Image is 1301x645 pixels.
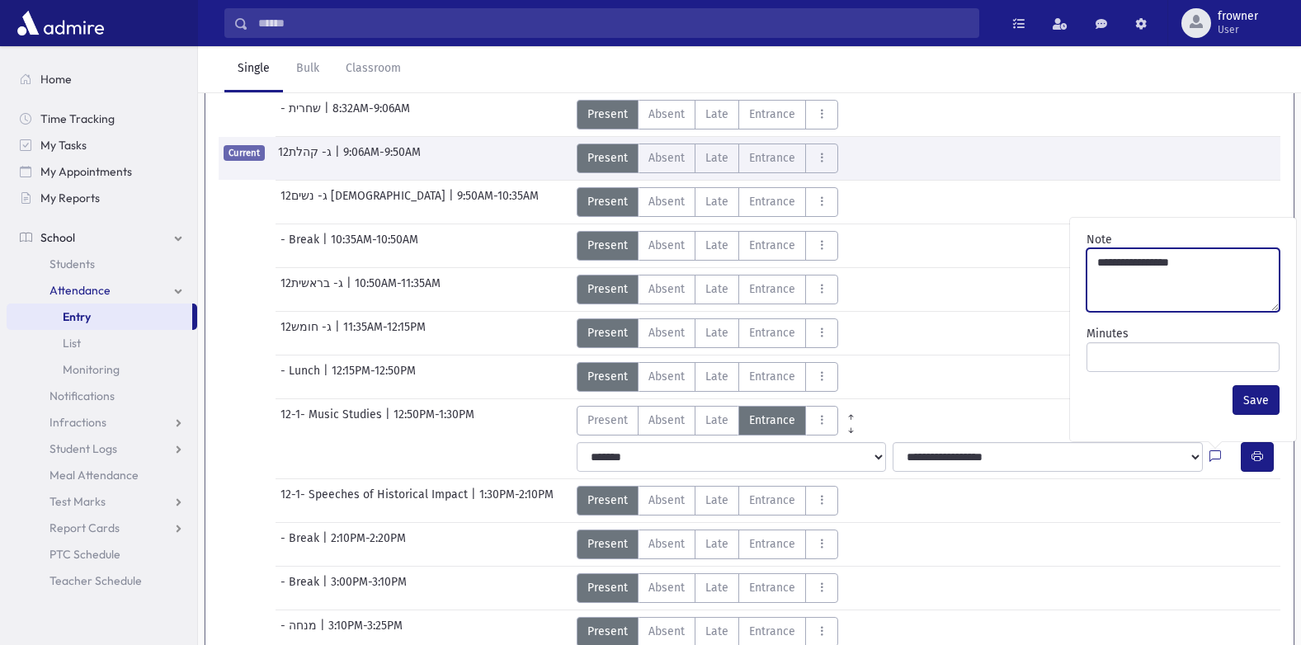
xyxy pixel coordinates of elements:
[63,362,120,377] span: Monitoring
[577,231,838,261] div: AttTypes
[577,362,838,392] div: AttTypes
[49,494,106,509] span: Test Marks
[224,145,265,161] span: Current
[335,318,343,348] span: |
[7,462,197,488] a: Meal Attendance
[1218,23,1258,36] span: User
[1087,325,1129,342] label: Minutes
[749,368,795,385] span: Entrance
[749,412,795,429] span: Entrance
[749,280,795,298] span: Entrance
[648,492,685,509] span: Absent
[283,46,332,92] a: Bulk
[40,138,87,153] span: My Tasks
[323,573,331,603] span: |
[705,280,728,298] span: Late
[705,535,728,553] span: Late
[587,149,628,167] span: Present
[323,231,331,261] span: |
[7,330,197,356] a: List
[749,535,795,553] span: Entrance
[648,412,685,429] span: Absent
[749,579,795,596] span: Entrance
[40,111,115,126] span: Time Tracking
[40,230,75,245] span: School
[1233,385,1280,415] button: Save
[648,368,685,385] span: Absent
[331,231,418,261] span: 10:35AM-10:50AM
[7,435,197,462] a: Student Logs
[705,237,728,254] span: Late
[587,193,628,210] span: Present
[648,149,685,167] span: Absent
[385,406,394,435] span: |
[280,275,346,304] span: 12ג- בראשית
[648,193,685,210] span: Absent
[224,46,283,92] a: Single
[332,46,414,92] a: Classroom
[331,530,406,559] span: 2:10PM-2:20PM
[49,415,106,430] span: Infractions
[577,187,838,217] div: AttTypes
[324,100,332,129] span: |
[648,535,685,553] span: Absent
[7,106,197,132] a: Time Tracking
[587,623,628,640] span: Present
[587,368,628,385] span: Present
[577,486,838,516] div: AttTypes
[280,486,471,516] span: 12-1- Speeches of Historical Impact
[577,144,838,173] div: AttTypes
[343,318,426,348] span: 11:35AM-12:15PM
[705,324,728,341] span: Late
[13,7,108,40] img: AdmirePro
[332,362,416,392] span: 12:15PM-12:50PM
[587,280,628,298] span: Present
[49,573,142,588] span: Teacher Schedule
[587,324,628,341] span: Present
[457,187,539,217] span: 9:50AM-10:35AM
[705,106,728,123] span: Late
[332,100,410,129] span: 8:32AM-9:06AM
[280,530,323,559] span: - Break
[7,488,197,515] a: Test Marks
[7,158,197,185] a: My Appointments
[49,468,139,483] span: Meal Attendance
[749,492,795,509] span: Entrance
[323,530,331,559] span: |
[280,100,324,129] span: - שחרית
[7,409,197,435] a: Infractions
[587,492,628,509] span: Present
[749,106,795,123] span: Entrance
[7,567,197,594] a: Teacher Schedule
[648,280,685,298] span: Absent
[280,406,385,435] span: 12-1- Music Studies
[749,149,795,167] span: Entrance
[587,106,628,123] span: Present
[7,185,197,211] a: My Reports
[1218,10,1258,23] span: frowner
[705,149,728,167] span: Late
[577,573,838,603] div: AttTypes
[577,318,838,348] div: AttTypes
[7,66,197,92] a: Home
[49,388,115,403] span: Notifications
[40,191,100,205] span: My Reports
[705,579,728,596] span: Late
[323,362,332,392] span: |
[49,441,117,456] span: Student Logs
[577,100,838,129] div: AttTypes
[49,257,95,271] span: Students
[7,515,197,541] a: Report Cards
[838,419,864,432] a: All Later
[471,486,479,516] span: |
[355,275,441,304] span: 10:50AM-11:35AM
[577,530,838,559] div: AttTypes
[49,520,120,535] span: Report Cards
[40,164,132,179] span: My Appointments
[280,573,323,603] span: - Break
[331,573,407,603] span: 3:00PM-3:10PM
[648,623,685,640] span: Absent
[7,383,197,409] a: Notifications
[749,237,795,254] span: Entrance
[577,406,864,435] div: AttTypes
